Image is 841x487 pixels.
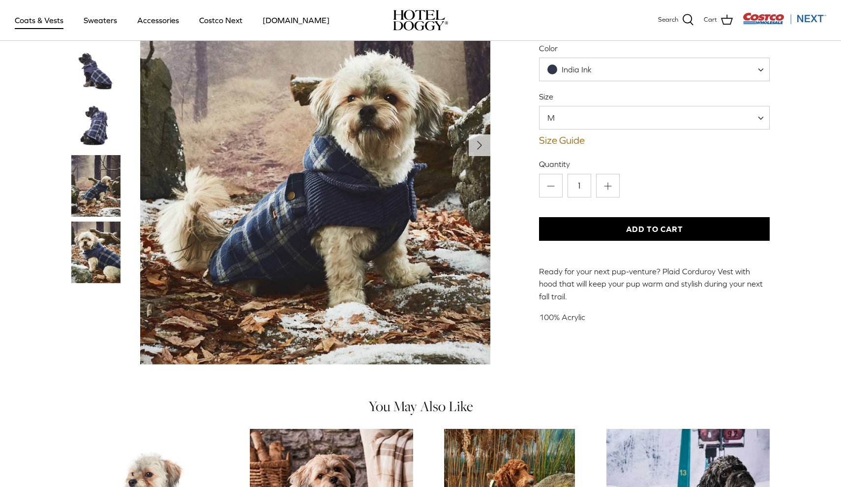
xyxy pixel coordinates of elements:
[71,155,120,217] a: Thumbnail Link
[539,134,770,146] a: Size Guide
[393,10,448,31] img: hoteldoggycom
[704,15,717,25] span: Cart
[71,222,120,283] a: Thumbnail Link
[6,3,72,37] a: Coats & Vests
[393,10,448,31] a: hoteldoggy.com hoteldoggycom
[71,399,770,414] h4: You May Also Like
[539,159,770,169] label: Quantity
[539,91,770,102] label: Size
[539,217,770,241] button: Add to Cart
[743,12,826,25] img: Costco Next
[540,112,574,123] span: M
[128,3,188,37] a: Accessories
[71,47,120,96] a: Thumbnail Link
[539,58,770,81] span: India Ink
[658,14,694,27] a: Search
[568,174,591,197] input: Quantity
[71,101,120,150] a: Thumbnail Link
[254,3,338,37] a: [DOMAIN_NAME]
[539,43,770,54] label: Color
[658,15,678,25] span: Search
[540,65,611,75] span: India Ink
[539,106,770,130] span: M
[539,311,770,324] p: 100% Acrylic
[704,14,733,27] a: Cart
[562,65,592,74] span: India Ink
[539,265,770,303] p: Ready for your next pup-venture? Plaid Corduroy Vest with hood that will keep your pup warm and s...
[75,3,126,37] a: Sweaters
[469,134,490,156] button: Next
[190,3,251,37] a: Costco Next
[743,19,826,26] a: Visit Costco Next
